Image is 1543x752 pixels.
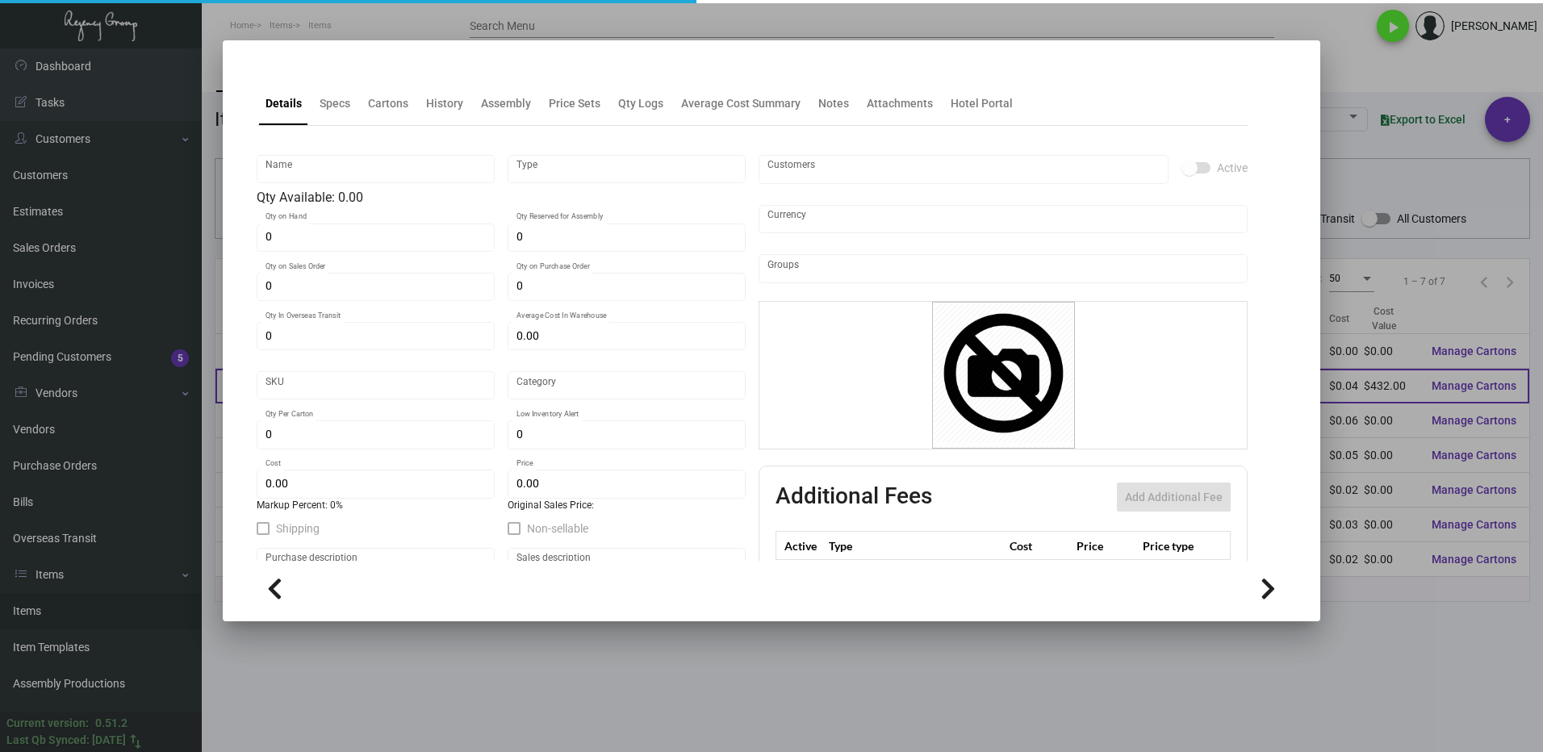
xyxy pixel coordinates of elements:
th: Type [825,532,1006,560]
div: Attachments [867,95,933,112]
div: Last Qb Synced: [DATE] [6,732,126,749]
span: Active [1217,158,1248,178]
div: Qty Logs [618,95,663,112]
th: Price [1073,532,1139,560]
h2: Additional Fees [776,483,932,512]
th: Active [776,532,826,560]
input: Add new.. [767,163,1160,176]
button: Add Additional Fee [1117,483,1231,512]
th: Cost [1006,532,1072,560]
div: Qty Available: 0.00 [257,188,746,207]
div: Hotel Portal [951,95,1013,112]
div: Cartons [368,95,408,112]
div: Assembly [481,95,531,112]
div: Specs [320,95,350,112]
div: Notes [818,95,849,112]
div: 0.51.2 [95,715,128,732]
div: Details [266,95,302,112]
span: Add Additional Fee [1125,491,1223,503]
div: Current version: [6,715,89,732]
div: Average Cost Summary [681,95,801,112]
th: Price type [1139,532,1211,560]
input: Add new.. [767,262,1240,275]
div: Price Sets [549,95,600,112]
span: Shipping [276,519,320,538]
span: Non-sellable [527,519,588,538]
div: History [426,95,463,112]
